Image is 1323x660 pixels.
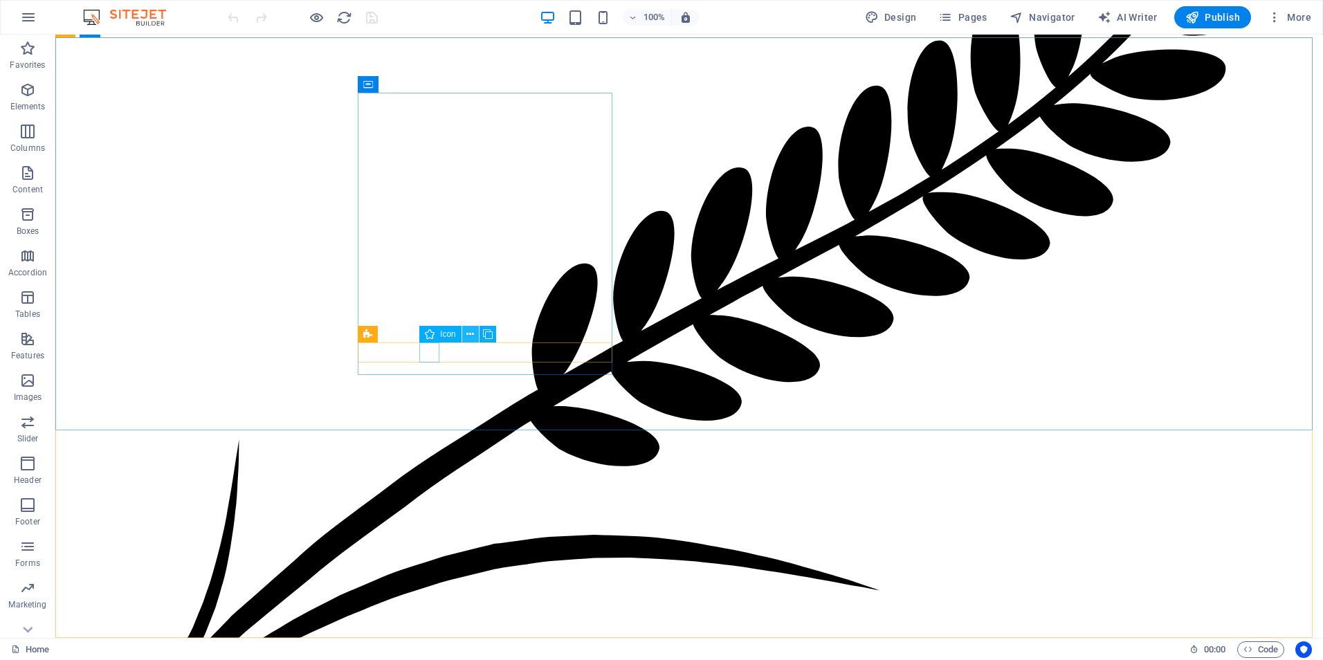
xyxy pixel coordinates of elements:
span: 00 00 [1204,641,1225,658]
i: On resize automatically adjust zoom level to fit chosen device. [679,11,692,24]
p: Features [11,350,44,361]
button: Navigator [1004,6,1081,28]
h6: Session time [1189,641,1226,658]
span: Code [1243,641,1278,658]
p: Content [12,184,43,195]
p: Columns [10,143,45,154]
i: Reload page [336,10,352,26]
p: Boxes [17,226,39,237]
p: Tables [15,309,40,320]
button: Code [1237,641,1284,658]
span: Icon [440,330,456,338]
img: Editor Logo [80,9,183,26]
button: 100% [623,9,672,26]
span: : [1214,644,1216,654]
p: Footer [15,516,40,527]
span: Navigator [1010,10,1075,24]
p: Forms [15,558,40,569]
button: More [1262,6,1317,28]
button: AI Writer [1092,6,1163,28]
span: More [1268,10,1311,24]
a: Click to cancel selection. Double-click to open Pages [11,641,49,658]
p: Marketing [8,599,46,610]
button: Design [859,6,922,28]
p: Images [14,392,42,403]
p: Accordion [8,267,47,278]
p: Favorites [10,59,45,71]
p: Elements [10,101,46,112]
button: Publish [1174,6,1251,28]
p: Header [14,475,42,486]
button: Pages [933,6,992,28]
h6: 100% [644,9,666,26]
span: Publish [1185,10,1240,24]
span: Pages [938,10,987,24]
button: Usercentrics [1295,641,1312,658]
div: Design (Ctrl+Alt+Y) [859,6,922,28]
button: reload [336,9,352,26]
span: Design [865,10,917,24]
p: Slider [17,433,39,444]
span: AI Writer [1097,10,1158,24]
